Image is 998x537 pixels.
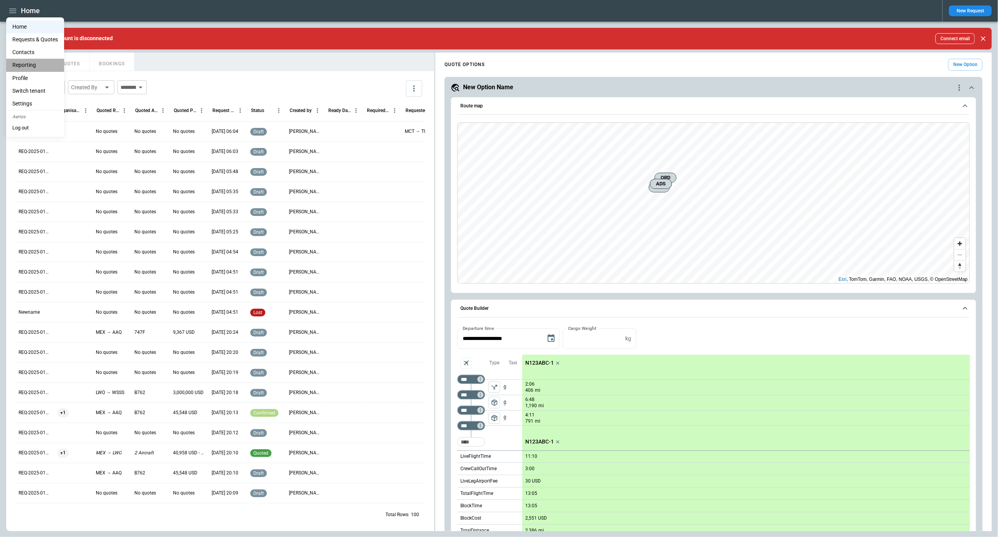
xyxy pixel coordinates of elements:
[6,110,64,122] p: Aerios
[6,72,64,85] a: Profile
[6,97,64,110] a: Settings
[6,33,64,46] a: Requests & Quotes
[6,122,35,134] button: Log out
[6,59,64,71] a: Reporting
[6,46,64,59] a: Contacts
[6,20,64,33] a: Home
[6,85,64,97] li: Switch tenant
